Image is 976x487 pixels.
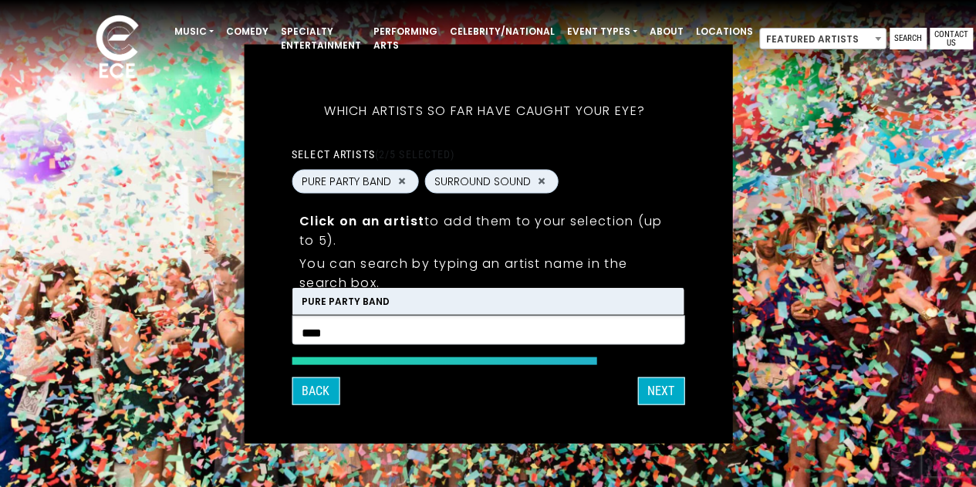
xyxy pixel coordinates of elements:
[292,83,677,138] h5: Which artists so far have caught your eye?
[292,377,339,404] button: Back
[637,377,684,404] button: Next
[302,173,391,189] span: PURE PARTY BAND
[561,19,643,45] a: Event Types
[275,19,367,59] a: Specialty Entertainment
[434,173,531,189] span: SURROUND SOUND
[444,19,561,45] a: Celebrity/National
[168,19,220,45] a: Music
[930,28,973,49] a: Contact Us
[375,147,455,160] span: (2/5 selected)
[760,29,886,50] span: Featured Artists
[535,174,548,188] button: Remove SURROUND SOUND
[367,19,444,59] a: Performing Arts
[292,147,454,161] label: Select artists
[299,211,677,249] p: to add them to your selection (up to 5).
[302,325,674,339] textarea: Search
[299,211,424,229] strong: Click on an artist
[220,19,275,45] a: Comedy
[292,288,683,314] li: PURE PARTY BAND
[643,19,690,45] a: About
[299,253,677,292] p: You can search by typing an artist name in the search box.
[759,28,887,49] span: Featured Artists
[396,174,408,188] button: Remove PURE PARTY BAND
[890,28,927,49] a: Search
[79,11,156,86] img: ece_new_logo_whitev2-1.png
[690,19,759,45] a: Locations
